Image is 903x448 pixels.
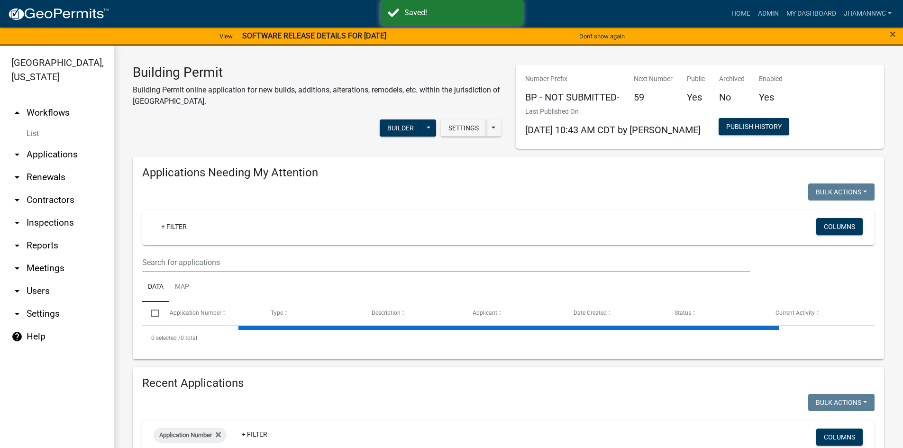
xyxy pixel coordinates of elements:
i: arrow_drop_down [11,194,23,206]
button: Columns [816,218,863,235]
datatable-header-cell: Type [261,302,362,325]
i: arrow_drop_down [11,263,23,274]
div: 0 total [142,326,875,350]
datatable-header-cell: Applicant [464,302,565,325]
h4: Recent Applications [142,376,875,390]
datatable-header-cell: Application Number [160,302,261,325]
a: Home [728,5,754,23]
p: Number Prefix [525,74,620,84]
h5: No [719,91,745,103]
button: Settings [441,119,486,137]
h5: Yes [687,91,705,103]
a: My Dashboard [783,5,840,23]
div: Saved! [404,7,516,18]
datatable-header-cell: Select [142,302,160,325]
span: [DATE] 10:43 AM CDT by [PERSON_NAME] [525,124,701,136]
p: Building Permit online application for new builds, additions, alterations, remodels, etc. within ... [133,84,502,107]
a: Data [142,272,169,302]
a: + Filter [154,218,194,235]
i: arrow_drop_down [11,308,23,320]
h4: Applications Needing My Attention [142,166,875,180]
span: Type [271,310,283,316]
h3: Building Permit [133,64,502,81]
strong: SOFTWARE RELEASE DETAILS FOR [DATE] [242,31,386,40]
input: Search for applications [142,253,750,272]
button: Don't show again [575,28,629,44]
datatable-header-cell: Current Activity [766,302,867,325]
i: arrow_drop_up [11,107,23,119]
h5: BP - NOT SUBMITTED- [525,91,620,103]
span: Description [372,310,401,316]
p: Next Number [634,74,673,84]
datatable-header-cell: Status [666,302,766,325]
p: Enabled [759,74,783,84]
i: help [11,331,23,342]
h5: Yes [759,91,783,103]
p: Public [687,74,705,84]
span: Current Activity [775,310,815,316]
datatable-header-cell: Date Created [565,302,666,325]
i: arrow_drop_down [11,285,23,297]
p: Last Published On [525,107,701,117]
span: Status [675,310,691,316]
span: Applicant [473,310,497,316]
button: Columns [816,429,863,446]
button: Publish History [719,118,789,135]
a: Map [169,272,195,302]
span: × [890,27,896,41]
i: arrow_drop_down [11,172,23,183]
button: Bulk Actions [808,183,875,201]
span: Date Created [574,310,607,316]
button: Close [890,28,896,40]
h5: 59 [634,91,673,103]
button: Bulk Actions [808,394,875,411]
i: arrow_drop_down [11,240,23,251]
wm-modal-confirm: Workflow Publish History [719,123,789,131]
datatable-header-cell: Description [363,302,464,325]
a: Admin [754,5,783,23]
span: Application Number [159,431,212,439]
a: View [216,28,237,44]
a: JhamannWC [840,5,895,23]
span: 0 selected / [151,335,181,341]
p: Archived [719,74,745,84]
span: Application Number [170,310,221,316]
i: arrow_drop_down [11,149,23,160]
a: + Filter [234,426,275,443]
i: arrow_drop_down [11,217,23,229]
button: Builder [380,119,421,137]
